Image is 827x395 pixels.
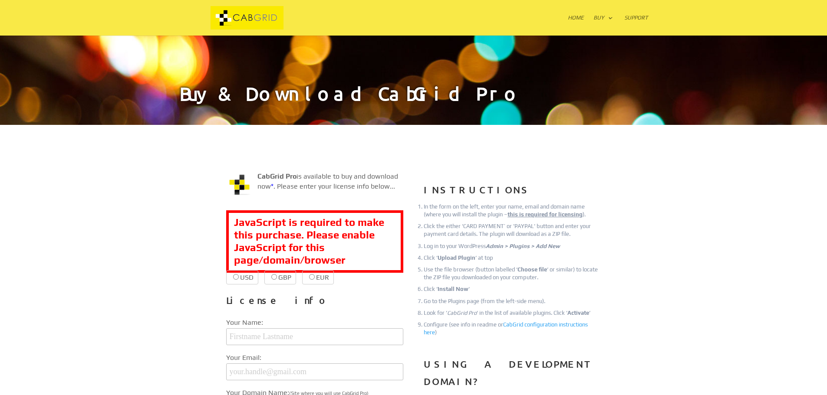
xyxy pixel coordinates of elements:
[424,254,601,262] li: Click ‘ ‘ at top
[302,270,334,284] label: EUR
[424,297,601,305] li: Go to the Plugins page (from the left-side menu).
[226,172,403,198] p: is available to buy and download now . Please enter your license info below...
[424,309,601,317] li: Look for ‘ ‘ in the list of available plugins. Click ‘ ‘
[568,15,584,36] a: Home
[517,266,547,273] strong: Choose file
[438,286,468,292] strong: Install Now
[624,15,648,36] a: Support
[438,255,475,261] strong: Upload Plugin
[424,181,601,203] h3: INSTRUCTIONS
[309,274,315,280] input: EUR
[486,243,560,249] em: Admin > Plugins > Add New
[593,15,613,36] a: Buy
[179,84,648,125] h1: Buy & Download CabGrid Pro
[181,6,313,30] img: CabGrid
[226,328,403,345] input: Firstname Lastname
[271,274,277,280] input: GBP
[424,222,601,238] li: Click the either ‘CARD PAYMENT’ or 'PAYPAL' button and enter your payment card details. The plugi...
[233,274,239,280] input: USD
[424,203,601,219] li: In the form on the left, enter your name, email and domain name (where you will install the plugi...
[226,352,403,363] label: Your Email:
[226,317,403,328] label: Your Name:
[424,321,588,336] a: CabGrid configuration instructions here
[447,310,477,316] em: CabGrid Pro
[424,321,601,336] li: Configure (see info in readme or )
[264,270,296,284] label: GBP
[226,172,252,198] img: CabGrid WordPress Plugin
[424,285,601,293] li: Click ‘ ‘
[226,270,258,284] label: USD
[424,266,601,281] li: Use the file browser (button labelled ‘ ‘ or similar) to locate the ZIP file you downloaded on yo...
[424,242,601,250] li: Log in to your WordPress
[226,292,403,313] h3: License info
[567,310,589,316] strong: Activate
[507,211,583,218] u: this is required for licensing
[226,363,403,380] input: your.handle@gmail.com
[257,172,297,180] strong: CabGrid Pro
[226,210,403,273] p: JavaScript is required to make this purchase. Please enable JavaScript for this page/domain/browser
[424,356,601,394] h3: USING A DEVELOPMENT DOMAIN?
